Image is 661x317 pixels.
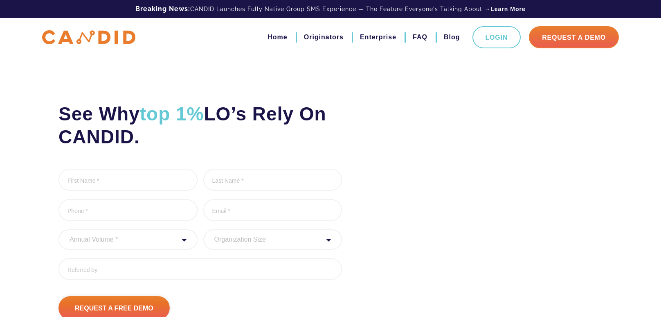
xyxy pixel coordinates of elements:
[490,5,525,13] a: Learn More
[42,30,135,45] img: CANDID APP
[444,30,460,44] a: Blog
[203,169,342,191] input: Last Name *
[140,103,204,125] span: top 1%
[58,169,198,191] input: First Name *
[360,30,396,44] a: Enterprise
[268,30,287,44] a: Home
[203,199,342,221] input: Email *
[58,102,342,148] h2: See Why LO’s Rely On CANDID.
[413,30,427,44] a: FAQ
[529,26,619,48] a: Request A Demo
[58,199,198,221] input: Phone *
[304,30,344,44] a: Originators
[472,26,521,48] a: Login
[135,5,190,13] b: Breaking News:
[58,258,342,280] input: Referred by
